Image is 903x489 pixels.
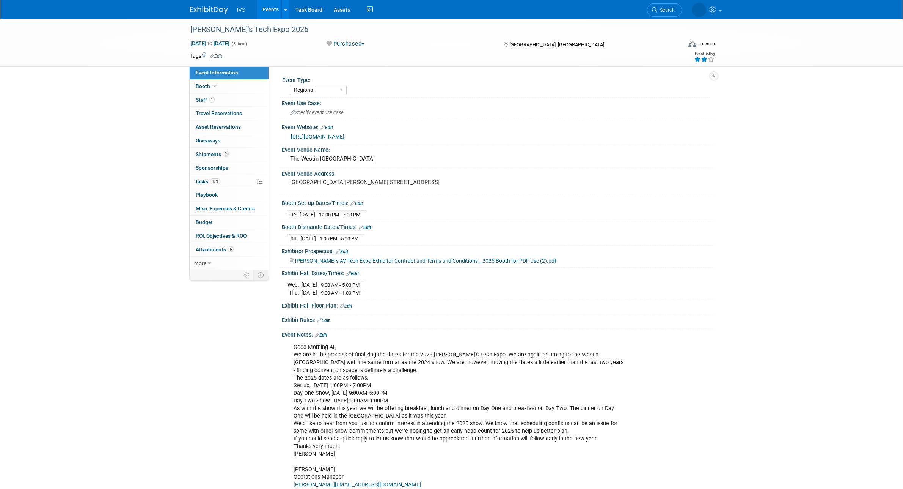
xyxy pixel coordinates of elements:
[196,110,242,116] span: Travel Reservations
[190,175,269,188] a: Tasks17%
[196,97,215,103] span: Staff
[214,84,217,88] i: Booth reservation complete
[196,219,213,225] span: Budget
[194,260,206,266] span: more
[302,281,317,289] td: [DATE]
[190,40,230,47] span: [DATE] [DATE]
[697,41,715,47] div: In-Person
[282,268,713,278] div: Exhibit Hall Dates/Times:
[282,98,713,107] div: Event Use Case:
[196,124,241,130] span: Asset Reservations
[282,74,710,84] div: Event Type:
[657,7,675,13] span: Search
[206,40,214,46] span: to
[300,210,315,218] td: [DATE]
[282,144,713,154] div: Event Venue Name:
[317,318,330,323] a: Edit
[253,270,269,280] td: Toggle Event Tabs
[190,52,222,60] td: Tags
[282,300,713,310] div: Exhibit Hall Floor Plan:
[320,125,333,130] a: Edit
[282,246,713,256] div: Exhibitor Prospectus:
[190,257,269,270] a: more
[688,41,696,47] img: Format-Inperson.png
[359,225,371,230] a: Edit
[196,246,234,252] span: Attachments
[190,93,269,107] a: Staff1
[190,6,228,14] img: ExhibitDay
[350,201,363,206] a: Edit
[190,188,269,202] a: Playbook
[196,165,228,171] span: Sponsorships
[190,80,269,93] a: Booth
[190,216,269,229] a: Budget
[190,148,269,161] a: Shipments2
[190,134,269,147] a: Giveaways
[223,151,229,157] span: 2
[300,234,316,242] td: [DATE]
[295,258,556,264] span: [PERSON_NAME]'s AV Tech Expo Exhibitor Contract and Terms and Conditions _ 2025 Booth for PDF Use...
[282,121,713,131] div: Event Website:
[287,289,302,297] td: Thu.
[315,333,327,338] a: Edit
[231,41,247,46] span: (3 days)
[282,197,713,207] div: Booth Set-up Dates/Times:
[290,258,556,264] a: [PERSON_NAME]'s AV Tech Expo Exhibitor Contract and Terms and Conditions _ 2025 Booth for PDF Use...
[647,3,682,17] a: Search
[321,290,360,296] span: 9:00 AM - 1:00 PM
[196,205,255,211] span: Misc. Expenses & Credits
[196,192,218,198] span: Playbook
[287,153,708,165] div: The Westin [GEOGRAPHIC_DATA]
[346,271,359,276] a: Edit
[228,246,234,252] span: 6
[190,107,269,120] a: Travel Reservations
[336,249,348,254] a: Edit
[196,137,220,144] span: Giveaways
[319,212,360,218] span: 12:00 PM - 7:00 PM
[188,23,671,36] div: [PERSON_NAME]'s Tech Expo 2025
[321,282,360,288] span: 9:00 AM - 5:00 PM
[196,233,247,239] span: ROI, Objectives & ROO
[290,179,453,186] pre: [GEOGRAPHIC_DATA][PERSON_NAME][STREET_ADDRESS]
[237,7,246,13] span: IVS
[694,52,715,56] div: Event Rating
[196,151,229,157] span: Shipments
[190,229,269,243] a: ROI, Objectives & ROO
[287,234,300,242] td: Thu.
[637,39,715,51] div: Event Format
[282,221,713,231] div: Booth Dismantle Dates/Times:
[302,289,317,297] td: [DATE]
[196,69,238,76] span: Event Information
[210,54,222,59] a: Edit
[190,66,269,79] a: Event Information
[282,329,713,339] div: Event Notes:
[692,3,706,17] img: Kyle Shelstad
[210,178,220,184] span: 17%
[340,303,352,309] a: Edit
[190,202,269,215] a: Misc. Expenses & Credits
[320,236,358,241] span: 1:00 PM - 5:00 PM
[324,40,367,48] button: Purchased
[294,481,421,488] a: [PERSON_NAME][EMAIL_ADDRESS][DOMAIN_NAME]
[240,270,253,280] td: Personalize Event Tab Strip
[195,178,220,185] span: Tasks
[291,134,344,140] a: [URL][DOMAIN_NAME]
[290,110,344,115] span: Specify event use case
[196,83,219,89] span: Booth
[282,314,713,324] div: Exhibit Rules:
[282,168,713,178] div: Event Venue Address:
[209,97,215,103] span: 1
[287,210,300,218] td: Tue.
[190,120,269,134] a: Asset Reservations
[287,281,302,289] td: Wed.
[190,243,269,256] a: Attachments6
[509,42,604,47] span: [GEOGRAPHIC_DATA], [GEOGRAPHIC_DATA]
[190,161,269,175] a: Sponsorships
